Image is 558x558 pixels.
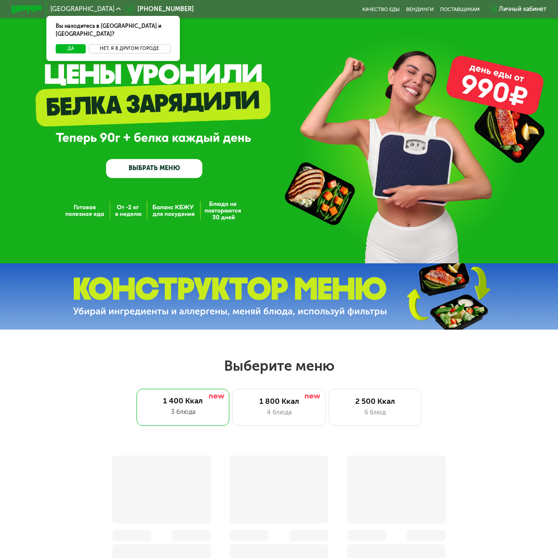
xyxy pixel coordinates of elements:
[337,397,413,406] div: 2 500 Ккал
[125,4,194,14] a: [PHONE_NUMBER]
[337,408,413,417] div: 6 блюд
[440,6,480,12] div: поставщикам
[499,4,547,14] div: Личный кабинет
[56,44,86,53] button: Да
[106,159,202,178] a: ВЫБРАТЬ МЕНЮ
[362,6,400,12] a: Качество еды
[241,397,317,406] div: 1 800 Ккал
[144,396,221,406] div: 1 400 Ккал
[144,407,221,417] div: 3 блюда
[25,357,533,375] h2: Выберите меню
[406,6,434,12] a: Вендинги
[46,16,180,44] div: Вы находитесь в [GEOGRAPHIC_DATA] и [GEOGRAPHIC_DATA]?
[89,44,171,53] button: Нет, я в другом городе
[50,6,114,12] span: [GEOGRAPHIC_DATA]
[241,408,317,417] div: 4 блюда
